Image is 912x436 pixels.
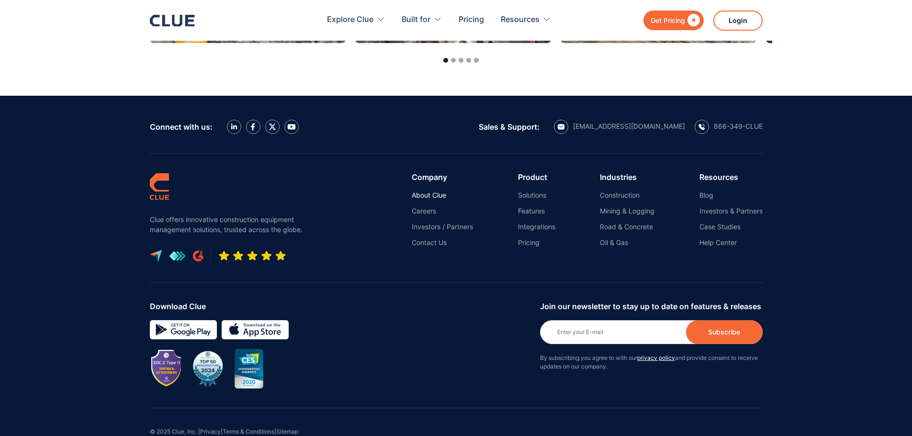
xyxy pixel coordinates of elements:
a: Sitemap [276,428,298,435]
p: By subscribing you agree to with our and provide consent to receive updates on our company. [540,354,763,371]
div: Company [412,173,473,181]
img: clue logo simple [150,173,169,200]
div: Connect with us: [150,123,213,131]
a: Get Pricing [643,11,704,30]
img: Five-star rating icon [218,250,286,262]
img: facebook icon [251,123,255,131]
a: Login [713,11,763,31]
div:  [685,14,700,26]
a: calling icon866-349-CLUE [695,120,763,134]
img: G2 review platform icon [193,250,203,262]
div: Product [518,173,555,181]
a: Blog [699,191,763,200]
div: Join our newsletter to stay up to date on features & releases [540,302,763,311]
div: Resources [501,5,540,35]
img: download on the App store [222,320,289,339]
form: Newsletter [540,302,763,380]
a: Features [518,207,555,215]
img: get app logo [169,251,186,261]
a: email icon[EMAIL_ADDRESS][DOMAIN_NAME] [554,120,685,134]
div: Show slide 3 of 5 [459,58,463,63]
a: Case Studies [699,223,763,231]
div: Resources [501,5,551,35]
a: Privacy [200,428,221,435]
div: Show slide 2 of 5 [451,58,456,63]
div: Industries [600,173,654,181]
img: calling icon [698,123,705,130]
div: Explore Clue [327,5,373,35]
a: Road & Concrete [600,223,654,231]
img: LinkedIn icon [231,123,237,130]
div: Resources [699,173,763,181]
img: CES innovation award 2020 image [235,349,263,389]
a: Careers [412,207,473,215]
a: Terms & Conditions [223,428,274,435]
a: Integrations [518,223,555,231]
div: Get Pricing [651,14,685,26]
a: Investors / Partners [412,223,473,231]
img: BuiltWorlds Top 50 Infrastructure 2024 award badge with [188,349,227,388]
div: Built for [402,5,430,35]
div: 866-349-CLUE [714,122,763,131]
p: Clue offers innovative construction equipment management solutions, trusted across the globe. [150,214,308,235]
div: Built for [402,5,442,35]
a: Help Center [699,238,763,247]
div: Explore Clue [327,5,385,35]
div: Download Clue [150,302,533,311]
a: Solutions [518,191,555,200]
img: X icon twitter [269,123,276,131]
a: Mining & Logging [600,207,654,215]
input: Subscribe [686,320,763,344]
img: email icon [557,124,565,130]
div: Show slide 4 of 5 [466,58,471,63]
img: capterra logo icon [150,250,162,262]
div: Show slide 5 of 5 [474,58,479,63]
a: Pricing [518,238,555,247]
input: Enter your E-mail [540,320,763,344]
a: Investors & Partners [699,207,763,215]
div: Show slide 1 of 5 [443,58,448,63]
a: Pricing [459,5,484,35]
a: About Clue [412,191,473,200]
a: Oil & Gas [600,238,654,247]
a: privacy policy [637,354,675,361]
img: Google simple icon [150,320,217,339]
img: YouTube Icon [287,124,296,130]
a: Construction [600,191,654,200]
div: [EMAIL_ADDRESS][DOMAIN_NAME] [573,122,685,131]
div: Sales & Support: [479,123,540,131]
a: Contact Us [412,238,473,247]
